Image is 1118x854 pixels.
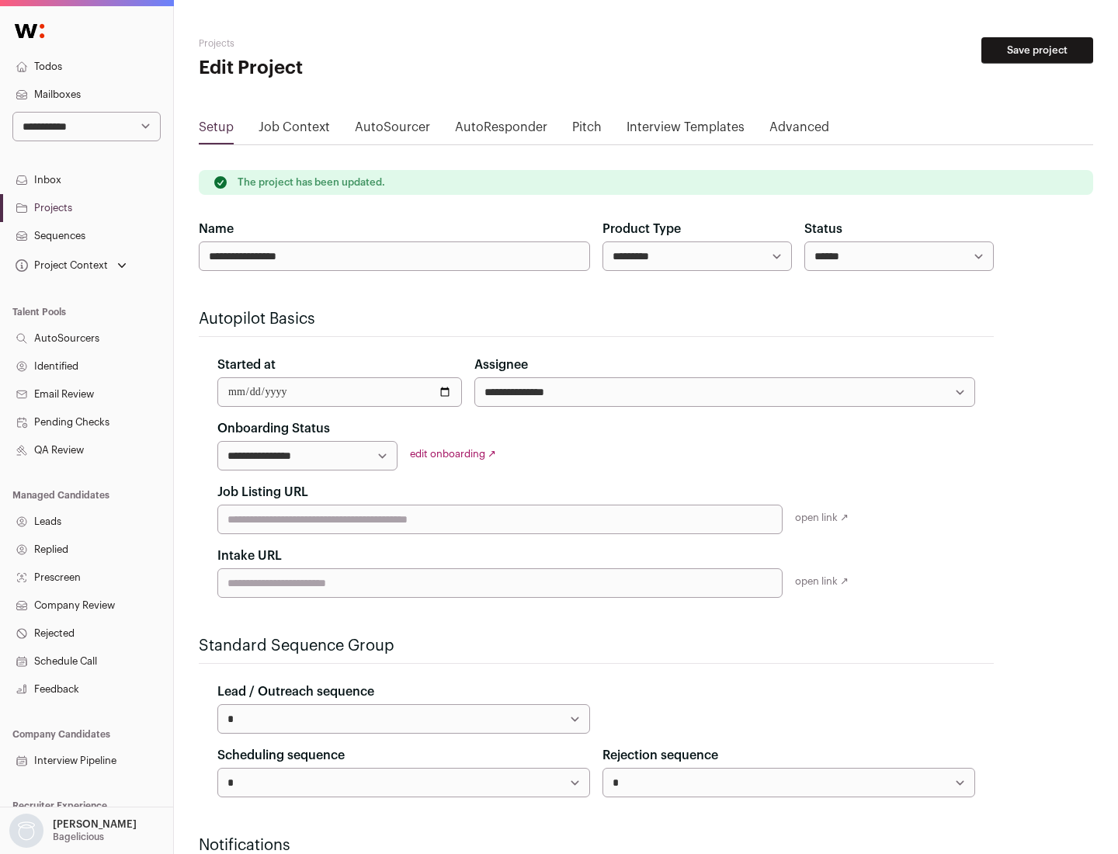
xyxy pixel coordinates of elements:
label: Status [804,220,842,238]
img: Wellfound [6,16,53,47]
p: Bagelicious [53,831,104,843]
a: AutoResponder [455,118,547,143]
button: Open dropdown [6,814,140,848]
label: Assignee [474,356,528,374]
button: Open dropdown [12,255,130,276]
label: Intake URL [217,547,282,565]
a: AutoSourcer [355,118,430,143]
button: Save project [981,37,1093,64]
h2: Standard Sequence Group [199,635,994,657]
a: Job Context [259,118,330,143]
label: Product Type [602,220,681,238]
h2: Projects [199,37,497,50]
a: edit onboarding ↗ [410,449,496,459]
label: Lead / Outreach sequence [217,682,374,701]
a: Interview Templates [627,118,745,143]
label: Onboarding Status [217,419,330,438]
label: Started at [217,356,276,374]
a: Setup [199,118,234,143]
label: Scheduling sequence [217,746,345,765]
p: The project has been updated. [238,176,385,189]
img: nopic.png [9,814,43,848]
h2: Autopilot Basics [199,308,994,330]
div: Project Context [12,259,108,272]
label: Rejection sequence [602,746,718,765]
p: [PERSON_NAME] [53,818,137,831]
label: Job Listing URL [217,483,308,502]
h1: Edit Project [199,56,497,81]
label: Name [199,220,234,238]
a: Pitch [572,118,602,143]
a: Advanced [769,118,829,143]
